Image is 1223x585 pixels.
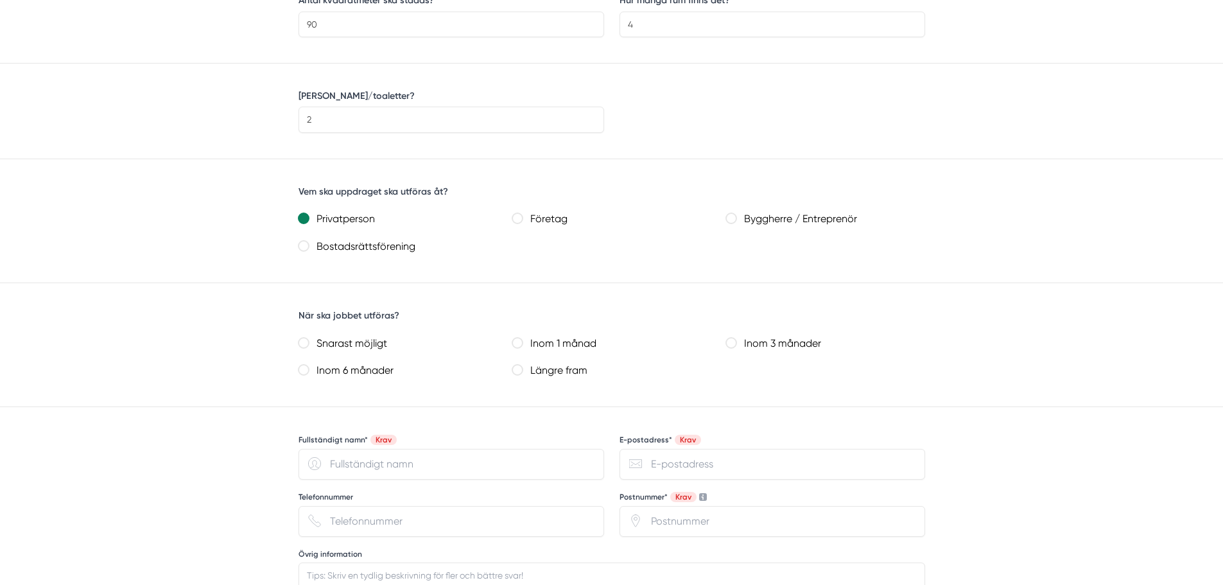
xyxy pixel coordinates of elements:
input: Skriv ditt svar här... [299,107,604,132]
label: Telefonnummer [299,492,353,502]
label: Inom 3 månader [736,335,924,353]
label: Byggherre / Entreprenör [736,210,924,229]
span: Krav [675,435,701,445]
label: Privatperson [309,210,497,229]
label: Inom 6 månader [309,362,497,380]
input: Telefonnummer [299,506,604,537]
label: Bostadsrättsförening [309,238,497,256]
label: Vem ska uppdraget ska utföras åt? [299,186,448,196]
input: E-postadress [620,449,925,480]
span: Krav [370,435,397,445]
label: Fullständigt namn* [299,435,397,445]
label: Företag [523,210,711,229]
label: Övrig information [299,549,362,559]
label: När ska jobbet utföras? [299,310,399,320]
span: Krav [670,492,697,502]
label: Inom 1 månad [523,335,711,353]
input: Skriv ditt svar här... [620,12,925,37]
label: Vi använder postnummret för att hitta städföretag i ditt område. [620,492,707,502]
svg: Telefon [308,514,321,527]
input: Skriv ditt svar här... [299,12,604,37]
input: Vi använder postnummret för att hitta städföretag i ditt område. [620,506,925,537]
svg: Pin / Karta [629,514,642,527]
label: E-postadress* [620,435,701,445]
label: Längre fram [523,362,711,380]
input: Fullständigt namn [299,449,604,480]
label: [PERSON_NAME]/toaletter? [299,91,415,101]
label: Snarast möjligt [309,335,497,353]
